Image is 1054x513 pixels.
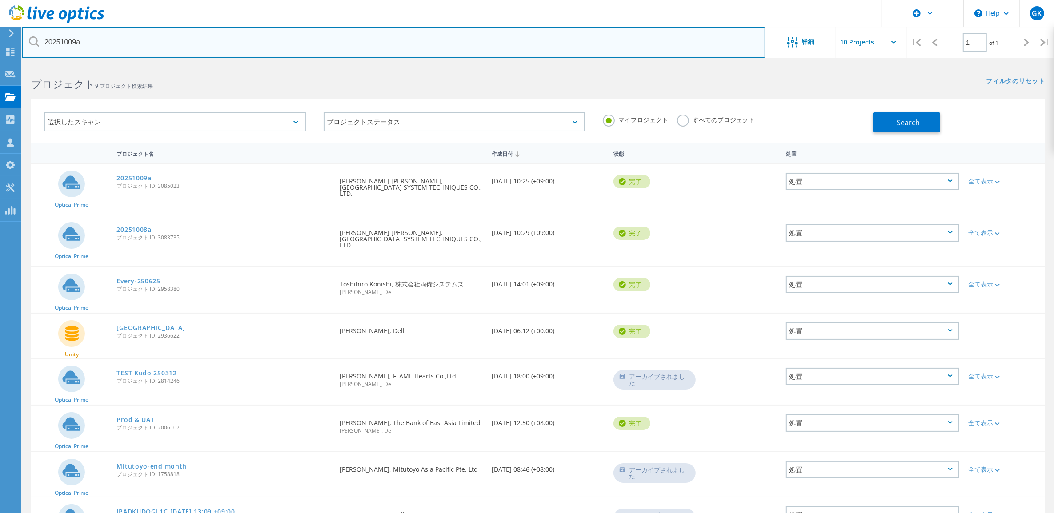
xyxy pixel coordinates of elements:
[116,235,331,240] span: プロジェクト ID: 3083735
[31,77,95,91] b: プロジェクト
[335,406,487,442] div: [PERSON_NAME], The Bank of East Asia Limited
[487,267,609,296] div: [DATE] 14:01 (+09:00)
[613,227,650,240] div: 完了
[968,420,1040,426] div: 全て表示
[786,414,960,432] div: 処置
[22,27,765,58] input: プロジェクトを名前、所有者、ID、会社などで検索
[116,183,331,189] span: プロジェクト ID: 3085023
[986,78,1045,85] a: フィルタのリセット
[487,145,609,162] div: 作成日付
[116,278,160,284] a: Every-250625
[613,370,696,390] div: アーカイブされました
[487,314,609,343] div: [DATE] 06:12 (+00:00)
[613,175,650,188] div: 完了
[55,444,88,449] span: Optical Prime
[487,164,609,193] div: [DATE] 10:25 (+09:00)
[677,115,755,123] label: すべてのプロジェクト
[613,278,650,291] div: 完了
[335,164,487,206] div: [PERSON_NAME] [PERSON_NAME], [GEOGRAPHIC_DATA] SYSTEM TECHNIQUES CO., LTD.
[9,19,104,25] a: Live Optics Dashboard
[340,290,483,295] span: [PERSON_NAME], Dell
[55,397,88,402] span: Optical Prime
[603,115,668,123] label: マイプロジェクト
[116,333,331,338] span: プロジェクト ID: 2936622
[116,463,187,469] a: Mitutoyo-end month
[116,175,151,181] a: 20251009a
[873,112,940,132] button: Search
[968,178,1040,184] div: 全て表示
[116,286,331,292] span: プロジェクト ID: 2958380
[786,461,960,478] div: 処置
[55,490,88,496] span: Optical Prime
[897,118,920,127] span: Search
[786,368,960,385] div: 処置
[335,359,487,396] div: [PERSON_NAME], FLAME Hearts Co.,Ltd.
[802,39,814,45] span: 詳細
[786,322,960,340] div: 処置
[65,352,79,357] span: Unity
[968,466,1040,473] div: 全て表示
[487,215,609,245] div: [DATE] 10:29 (+09:00)
[487,359,609,388] div: [DATE] 18:00 (+09:00)
[609,145,700,161] div: 状態
[95,82,153,90] span: 9 プロジェクト検索結果
[335,215,487,257] div: [PERSON_NAME] [PERSON_NAME], [GEOGRAPHIC_DATA] SYSTEM TECHNIQUES CO., LTD.
[116,325,185,331] a: [GEOGRAPHIC_DATA]
[116,227,151,233] a: 20251008a
[1036,27,1054,58] div: |
[335,314,487,343] div: [PERSON_NAME], Dell
[116,378,331,384] span: プロジェクト ID: 2814246
[968,373,1040,379] div: 全て表示
[55,202,88,207] span: Optical Prime
[335,267,487,304] div: Toshihiro Konishi, 株式会社両備システムズ
[116,370,176,376] a: TEST Kudo 250312
[989,39,998,47] span: of 1
[786,224,960,242] div: 処置
[613,325,650,338] div: 完了
[112,145,335,161] div: プロジェクト名
[968,281,1040,287] div: 全て表示
[116,425,331,430] span: プロジェクト ID: 2006107
[487,452,609,481] div: [DATE] 08:46 (+08:00)
[340,428,483,433] span: [PERSON_NAME], Dell
[613,417,650,430] div: 完了
[44,112,306,131] div: 選択したスキャン
[907,27,926,58] div: |
[974,9,982,17] svg: \n
[613,463,696,483] div: アーカイブされました
[335,452,487,481] div: [PERSON_NAME], Mitutoyo Asia Pacific Pte. Ltd
[781,145,964,161] div: 処置
[55,305,88,310] span: Optical Prime
[487,406,609,435] div: [DATE] 12:50 (+08:00)
[1032,10,1042,17] span: GK
[968,230,1040,236] div: 全て表示
[324,112,585,131] div: プロジェクトステータス
[55,254,88,259] span: Optical Prime
[116,472,331,477] span: プロジェクト ID: 1758818
[116,417,154,423] a: Prod & UAT
[340,382,483,387] span: [PERSON_NAME], Dell
[786,173,960,190] div: 処置
[786,276,960,293] div: 処置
